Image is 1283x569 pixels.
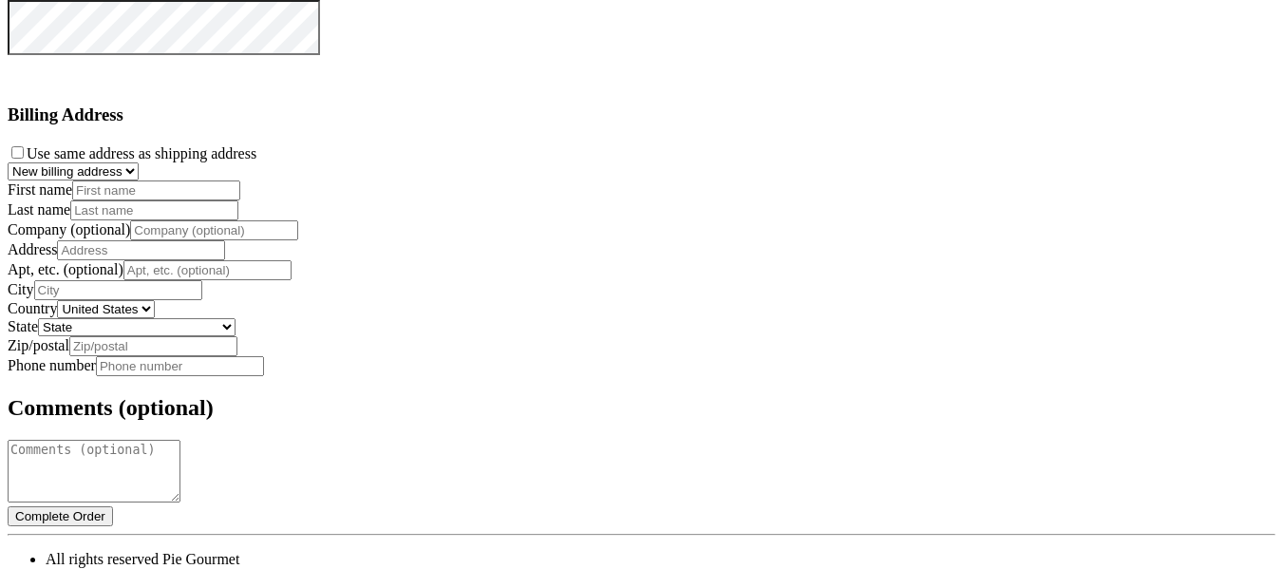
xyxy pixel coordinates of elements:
[69,336,237,356] input: Zip/postal
[8,241,57,257] label: Address
[8,104,1275,125] h3: Billing Address
[8,337,69,353] label: Zip/postal
[70,200,238,220] input: Last name
[8,357,96,373] label: Phone number
[96,356,264,376] input: Phone number
[8,506,113,526] button: Complete Order
[57,240,225,260] input: Address
[8,261,123,277] label: Apt, etc. (optional)
[34,280,202,300] input: City
[46,551,1275,568] li: All rights reserved Pie Gourmet
[8,55,1275,71] iframe: Secure expiration date input frame
[8,181,72,198] label: First name
[8,143,1275,162] section: Use same address as shipping address
[123,260,292,280] input: Apt, etc. (optional)
[8,318,38,334] label: State
[8,221,130,237] label: Company (optional)
[72,180,240,200] input: First name
[8,201,70,218] label: Last name
[8,71,1275,87] iframe: Secure CVC input frame
[8,281,34,297] label: City
[8,300,57,316] label: Country
[8,395,1275,421] h2: Comments (optional)
[130,220,298,240] input: Company (optional)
